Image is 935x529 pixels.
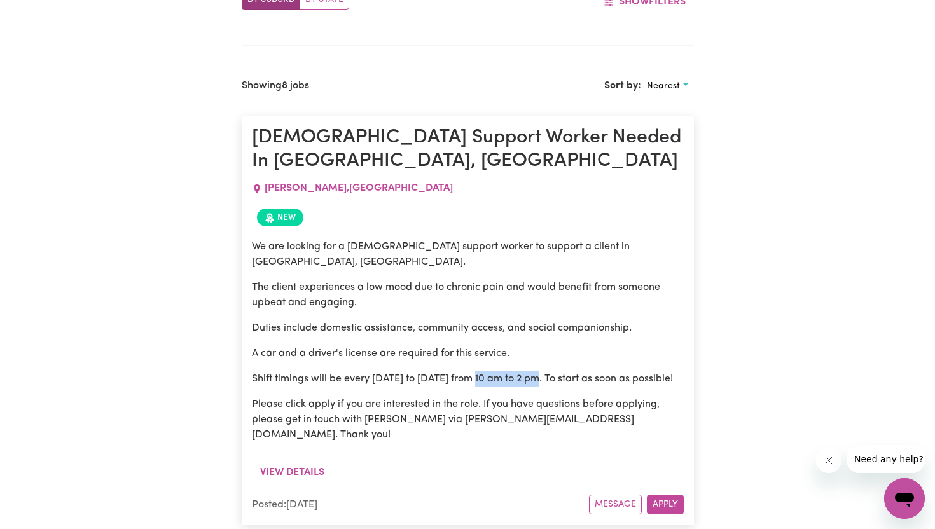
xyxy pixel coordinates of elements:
[252,239,684,270] p: We are looking for a [DEMOGRAPHIC_DATA] support worker to support a client in [GEOGRAPHIC_DATA], ...
[884,478,925,519] iframe: Button to launch messaging window
[282,81,287,91] b: 8
[252,371,684,387] p: Shift timings will be every [DATE] to [DATE] from 10 am to 2 pm. To start as soon as possible!
[647,81,680,91] span: Nearest
[252,280,684,310] p: The client experiences a low mood due to chronic pain and would benefit from someone upbeat and e...
[242,80,309,92] h2: Showing jobs
[641,76,693,96] button: Sort search results
[252,127,684,173] h1: [DEMOGRAPHIC_DATA] Support Worker Needed In [GEOGRAPHIC_DATA], [GEOGRAPHIC_DATA]
[252,460,333,484] button: View details
[252,320,684,336] p: Duties include domestic assistance, community access, and social companionship.
[647,495,684,514] button: Apply for this job
[252,397,684,443] p: Please click apply if you are interested in the role. If you have questions before applying, plea...
[604,81,641,92] span: Sort by:
[252,497,589,512] div: Posted: [DATE]
[257,209,303,226] span: Job posted within the last 30 days
[589,495,642,514] button: Message
[252,346,684,361] p: A car and a driver's license are required for this service.
[816,448,841,473] iframe: Close message
[847,445,925,473] iframe: Message from company
[265,183,453,193] span: [PERSON_NAME] , [GEOGRAPHIC_DATA]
